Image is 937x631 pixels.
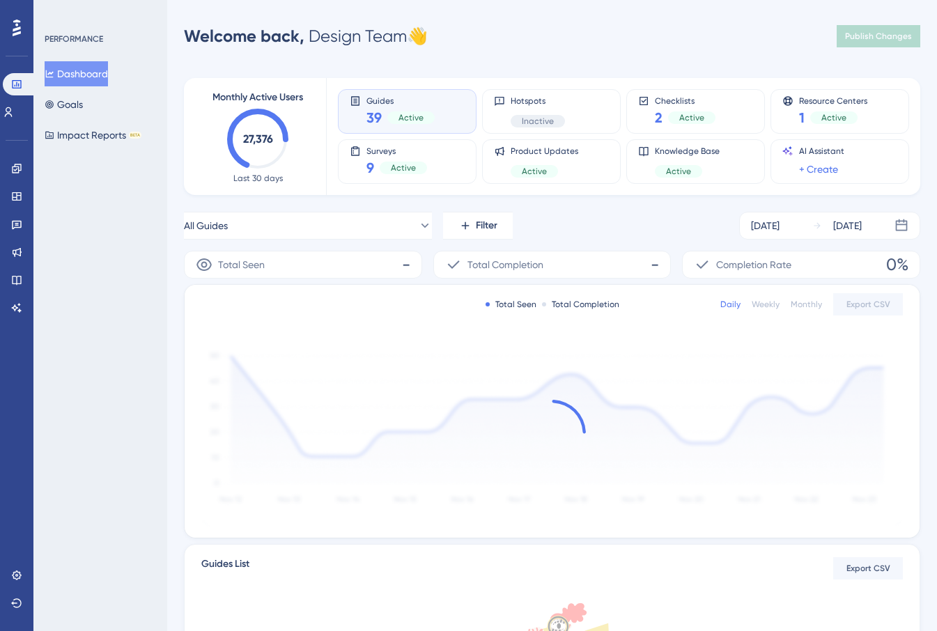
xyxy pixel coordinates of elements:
[833,557,903,579] button: Export CSV
[391,162,416,173] span: Active
[443,212,513,240] button: Filter
[402,254,410,276] span: -
[799,108,805,127] span: 1
[833,293,903,315] button: Export CSV
[486,299,536,310] div: Total Seen
[212,89,303,106] span: Monthly Active Users
[45,123,141,148] button: Impact ReportsBETA
[886,254,908,276] span: 0%
[45,33,103,45] div: PERFORMANCE
[655,108,663,127] span: 2
[837,25,920,47] button: Publish Changes
[752,299,780,310] div: Weekly
[218,256,265,273] span: Total Seen
[184,217,228,234] span: All Guides
[45,61,108,86] button: Dashboard
[655,146,720,157] span: Knowledge Base
[184,212,432,240] button: All Guides
[233,173,283,184] span: Last 30 days
[467,256,543,273] span: Total Completion
[666,166,691,177] span: Active
[679,112,704,123] span: Active
[45,92,83,117] button: Goals
[184,25,428,47] div: Design Team 👋
[845,31,912,42] span: Publish Changes
[243,132,273,146] text: 27,376
[522,116,554,127] span: Inactive
[542,299,619,310] div: Total Completion
[846,299,890,310] span: Export CSV
[366,146,427,155] span: Surveys
[846,563,890,574] span: Export CSV
[201,556,249,581] span: Guides List
[184,26,304,46] span: Welcome back,
[799,161,838,178] a: + Create
[398,112,424,123] span: Active
[129,132,141,139] div: BETA
[799,95,867,105] span: Resource Centers
[522,166,547,177] span: Active
[791,299,822,310] div: Monthly
[366,108,382,127] span: 39
[511,95,565,107] span: Hotspots
[720,299,741,310] div: Daily
[476,217,497,234] span: Filter
[511,146,578,157] span: Product Updates
[655,95,715,105] span: Checklists
[751,217,780,234] div: [DATE]
[833,217,862,234] div: [DATE]
[799,146,844,157] span: AI Assistant
[716,256,791,273] span: Completion Rate
[651,254,659,276] span: -
[366,158,374,178] span: 9
[366,95,435,105] span: Guides
[821,112,846,123] span: Active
